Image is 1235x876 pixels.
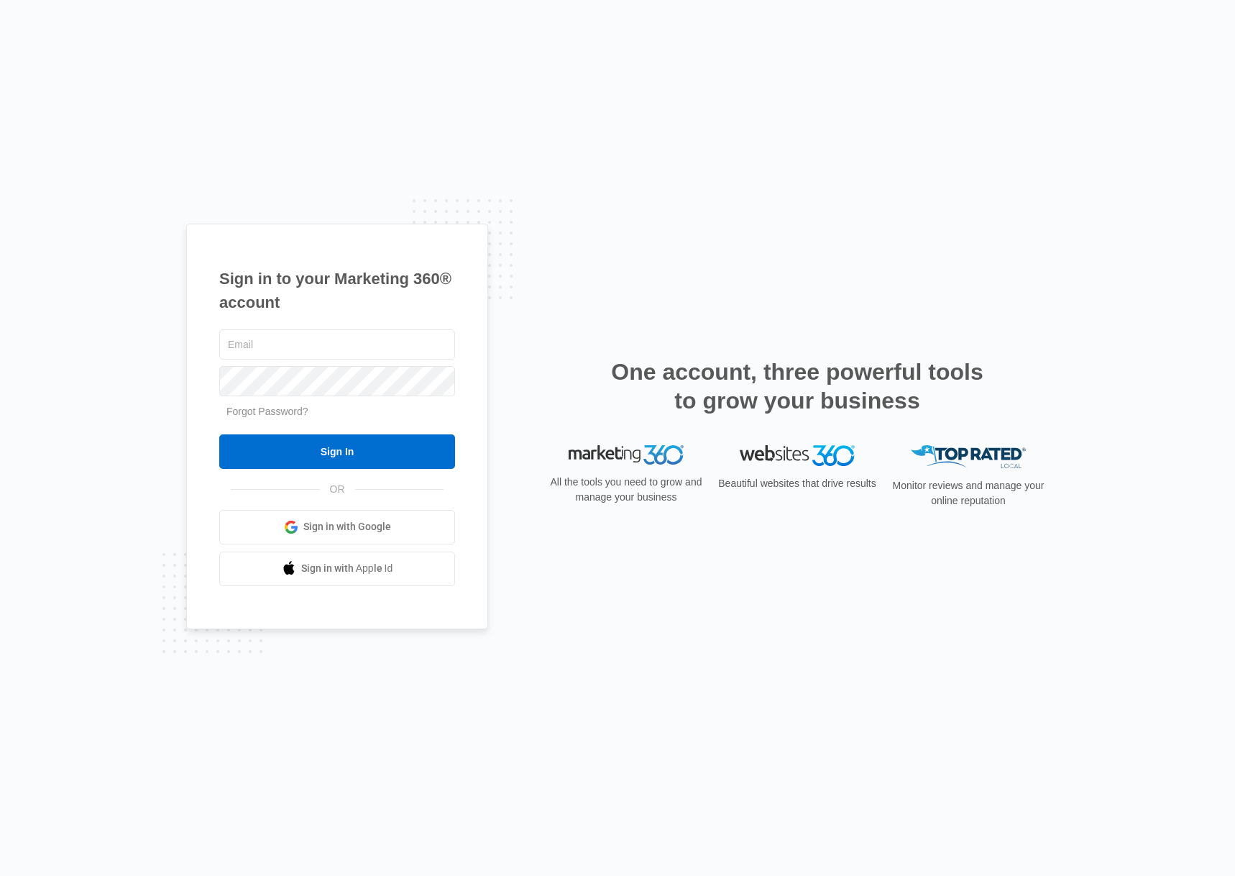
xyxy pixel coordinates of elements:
[219,267,455,314] h1: Sign in to your Marketing 360® account
[569,445,684,465] img: Marketing 360
[911,445,1026,469] img: Top Rated Local
[219,552,455,586] a: Sign in with Apple Id
[219,329,455,360] input: Email
[219,510,455,544] a: Sign in with Google
[546,475,707,505] p: All the tools you need to grow and manage your business
[740,445,855,466] img: Websites 360
[219,434,455,469] input: Sign In
[888,478,1049,508] p: Monitor reviews and manage your online reputation
[303,519,391,534] span: Sign in with Google
[717,476,878,491] p: Beautiful websites that drive results
[301,561,393,576] span: Sign in with Apple Id
[226,406,308,417] a: Forgot Password?
[320,482,355,497] span: OR
[607,357,988,415] h2: One account, three powerful tools to grow your business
